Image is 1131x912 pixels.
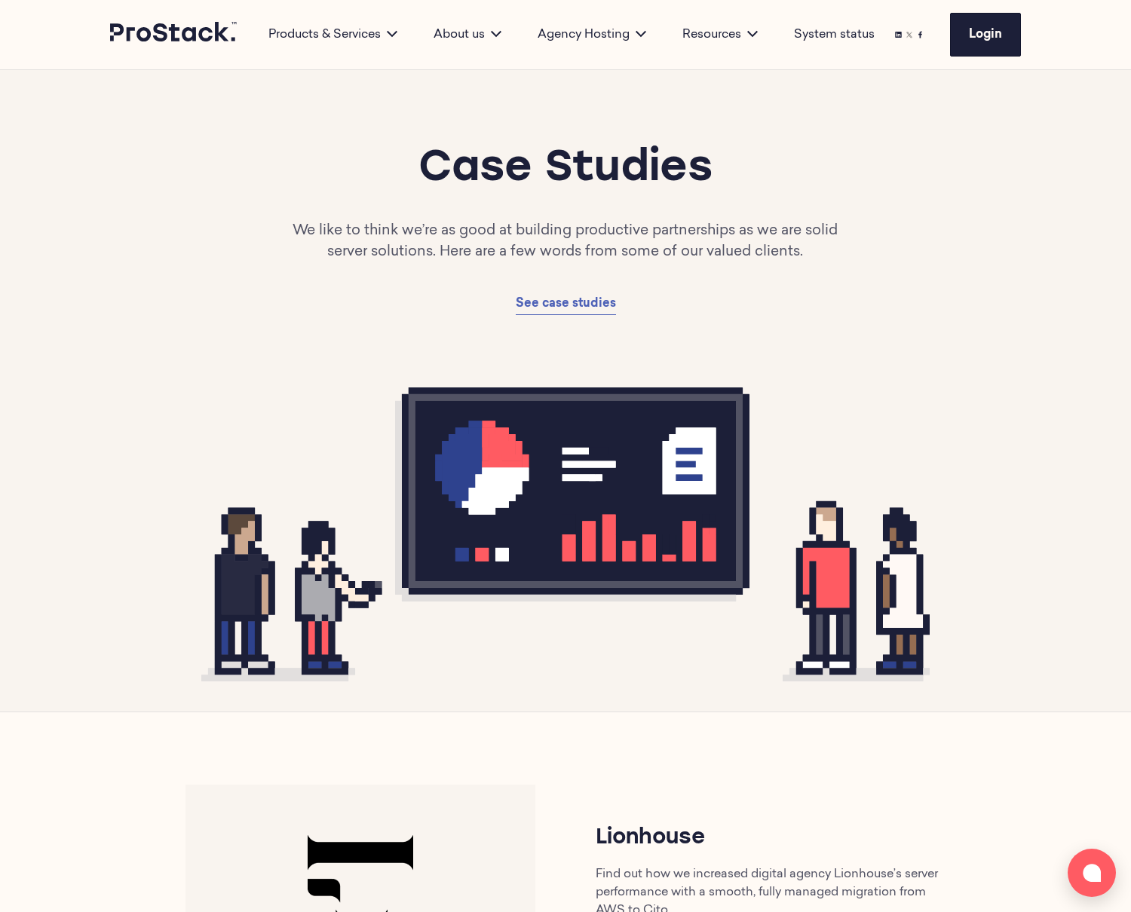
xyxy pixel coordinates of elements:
[520,26,664,44] div: Agency Hosting
[250,26,415,44] div: Products & Services
[110,22,238,47] a: Prostack logo
[293,221,839,263] p: We like to think we’re as good at building productive partnerships as we are solid server solutio...
[516,298,616,310] span: See case studies
[950,13,1021,57] a: Login
[664,26,776,44] div: Resources
[201,142,930,197] h1: Case Studies
[794,26,875,44] a: System status
[1068,849,1116,897] button: Open chat window
[516,293,616,315] a: See case studies
[969,29,1002,41] span: Login
[415,26,520,44] div: About us
[596,823,946,853] h3: Lionhouse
